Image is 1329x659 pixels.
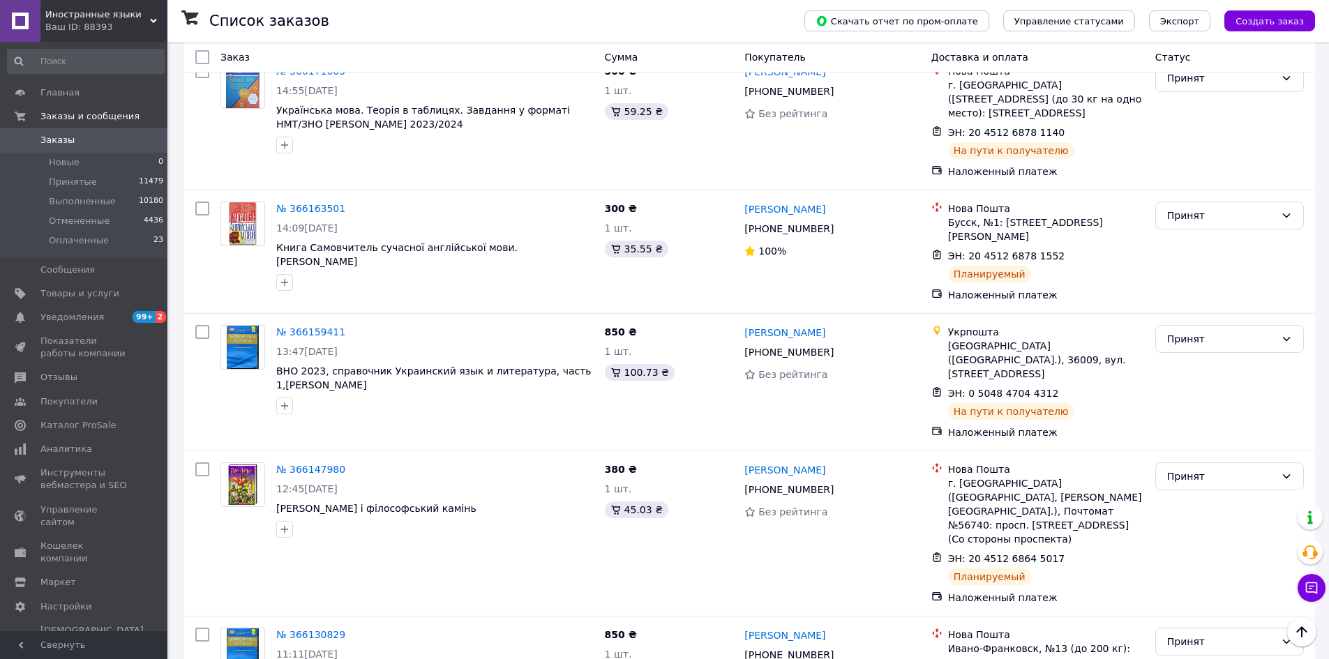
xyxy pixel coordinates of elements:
span: Создать заказ [1236,16,1304,26]
button: Чат с покупателем [1298,574,1326,602]
span: Отзывы [40,371,77,384]
button: Наверх [1287,617,1316,646]
img: Фото товару [221,463,264,506]
span: [PHONE_NUMBER] [744,347,834,358]
span: 1 шт. [605,85,632,96]
span: 23 [153,234,163,247]
div: [GEOGRAPHIC_DATA] ([GEOGRAPHIC_DATA].), 36009, вул. [STREET_ADDRESS] [948,339,1144,381]
span: Без рейтинга [758,506,827,517]
a: Фото товару [220,462,265,507]
span: Иностранные языки [45,8,150,21]
span: Принятые [49,176,97,188]
div: Наложенный платеж [948,425,1144,439]
span: 300 ₴ [605,203,637,214]
span: Оплаченные [49,234,109,247]
span: 380 ₴ [605,464,637,475]
span: Заказы [40,134,75,146]
div: Планируемый [948,266,1031,282]
div: Планируемый [948,568,1031,585]
span: 1 шт. [605,222,632,234]
span: 99+ [133,311,156,323]
a: Фото товару [220,325,265,370]
button: Скачать отчет по пром-оплате [804,10,989,31]
span: 14:09[DATE] [276,222,338,234]
div: г. [GEOGRAPHIC_DATA] ([STREET_ADDRESS] (до 30 кг на одно место): [STREET_ADDRESS] [948,78,1144,120]
div: Принят [1167,469,1275,484]
span: ЭН: 20 4512 6878 1140 [948,127,1065,138]
span: 0 [158,156,163,169]
span: Покупатель [744,52,806,63]
a: Создать заказ [1210,15,1315,26]
span: Новые [49,156,80,169]
div: Принят [1167,331,1275,347]
a: [PERSON_NAME] [744,463,825,477]
span: Управление статусами [1014,16,1124,26]
a: Фото товару [220,202,265,246]
a: [PERSON_NAME] і філософський камінь [276,503,476,514]
a: [PERSON_NAME] [744,628,825,642]
div: 59.25 ₴ [605,103,668,120]
span: Уведомления [40,311,104,324]
a: № 366147980 [276,464,345,475]
div: Нова Пошта [948,462,1144,476]
a: ВНО 2023, справочник Украинский язык и литература, часть 1,[PERSON_NAME] [276,365,592,391]
div: Укрпошта [948,325,1144,339]
span: [PHONE_NUMBER] [744,86,834,97]
span: Покупатели [40,395,98,408]
span: Главная [40,86,80,99]
a: № 366163501 [276,203,345,214]
div: г. [GEOGRAPHIC_DATA] ([GEOGRAPHIC_DATA], [PERSON_NAME][GEOGRAPHIC_DATA].), Почтомат №56740: просп... [948,476,1144,546]
span: [PHONE_NUMBER] [744,484,834,495]
span: 2 [156,311,167,323]
span: Настройки [40,600,91,613]
img: Фото товару [227,326,260,369]
a: Українська мова. Теорія в таблицях. Завдання у форматі НМТ/ЗНО [PERSON_NAME] 2023/2024 [276,105,570,130]
div: Наложенный платеж [948,288,1144,302]
span: Без рейтинга [758,108,827,119]
a: Фото товару [220,64,265,109]
span: ЭН: 20 4512 6864 5017 [948,553,1065,564]
div: На пути к получателю [948,403,1074,420]
span: 13:47[DATE] [276,346,338,357]
div: На пути к получателю [948,142,1074,159]
span: 10180 [139,195,163,208]
span: 14:55[DATE] [276,85,338,96]
div: Принят [1167,634,1275,649]
div: Принят [1167,70,1275,86]
div: Наложенный платеж [948,165,1144,179]
span: Показатели работы компании [40,335,129,360]
span: Аналитика [40,443,92,455]
span: 12:45[DATE] [276,483,338,494]
span: Заказы и сообщения [40,110,140,123]
a: № 366130829 [276,629,345,640]
span: Кошелек компании [40,540,129,565]
div: Принят [1167,208,1275,223]
span: 100% [758,245,786,257]
span: Сообщения [40,264,95,276]
span: Скачать отчет по пром-оплате [816,15,978,27]
div: Нова Пошта [948,202,1144,215]
button: Экспорт [1149,10,1210,31]
span: Сумма [605,52,638,63]
span: ЭН: 0 5048 4704 4312 [948,388,1059,399]
span: Товары и услуги [40,287,119,300]
button: Создать заказ [1224,10,1315,31]
img: Фото товару [229,202,257,245]
span: Доставка и оплата [931,52,1028,63]
span: Выполненные [49,195,116,208]
span: 4436 [144,215,163,227]
a: Книга Самовчитель сучасної англійської мови. [PERSON_NAME] [276,242,518,267]
span: 1 шт. [605,483,632,494]
span: Заказ [220,52,250,63]
div: 45.03 ₴ [605,501,668,518]
h1: Список заказов [209,13,329,29]
button: Управление статусами [1003,10,1135,31]
span: Без рейтинга [758,369,827,380]
div: Ваш ID: 88393 [45,21,167,33]
img: Фото товару [226,65,260,108]
a: [PERSON_NAME] [744,202,825,216]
